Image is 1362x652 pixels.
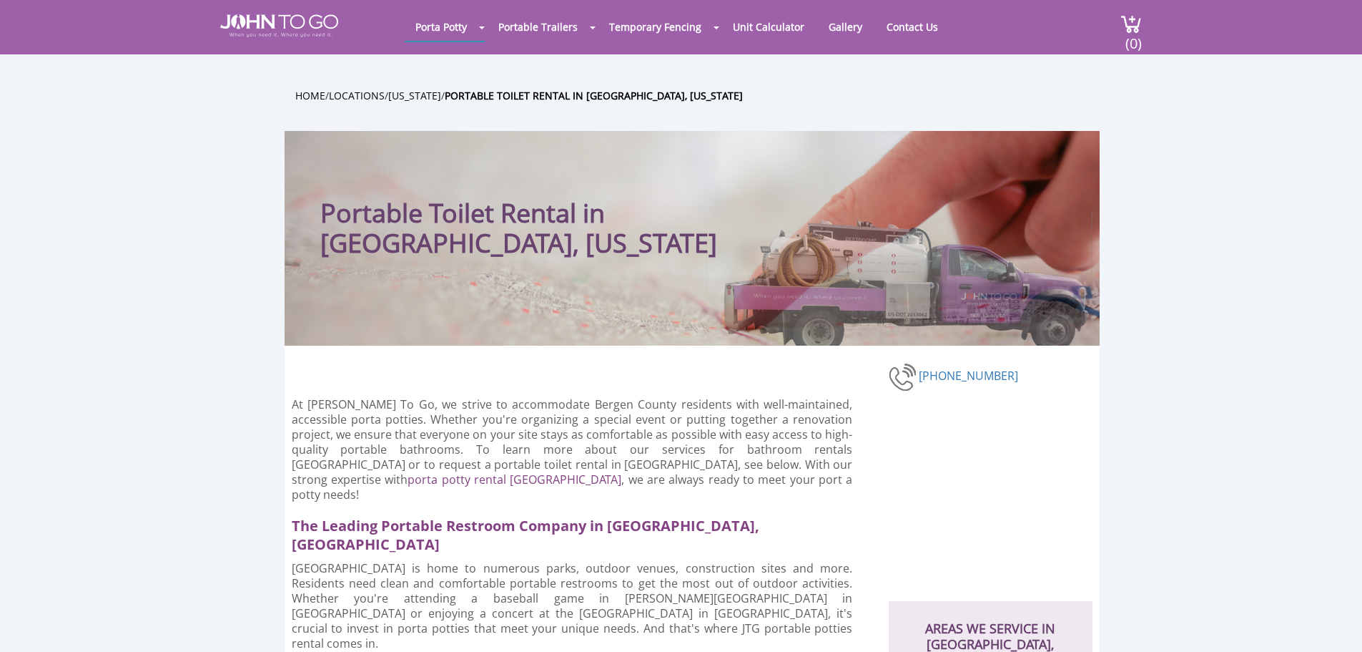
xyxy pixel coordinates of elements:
a: Unit Calculator [722,13,815,41]
a: Temporary Fencing [598,13,712,41]
a: Portable toilet rental in [GEOGRAPHIC_DATA], [US_STATE] [445,89,743,102]
span: (0) [1125,22,1142,53]
img: Truck [706,213,1092,346]
a: Portable Trailers [488,13,588,41]
p: At [PERSON_NAME] To Go, we strive to accommodate Bergen County residents with well-maintained, ac... [292,397,853,502]
ul: / / / [295,87,1110,104]
a: Home [295,89,325,102]
img: JOHN to go [220,14,338,37]
h2: The Leading Portable Restroom Company in [GEOGRAPHIC_DATA], [GEOGRAPHIC_DATA] [292,510,865,554]
a: [PHONE_NUMBER] [919,368,1018,384]
img: phone-number [889,361,919,393]
a: Locations [329,89,385,102]
h1: Portable Toilet Rental in [GEOGRAPHIC_DATA], [US_STATE] [320,160,781,258]
a: Contact Us [876,13,949,41]
a: Gallery [818,13,873,41]
a: Porta Potty [405,13,478,41]
img: cart a [1120,14,1142,34]
a: [US_STATE] [388,89,441,102]
a: porta potty rental [GEOGRAPHIC_DATA] [408,472,621,487]
p: [GEOGRAPHIC_DATA] is home to numerous parks, outdoor venues, construction sites and more. Residen... [292,561,853,651]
